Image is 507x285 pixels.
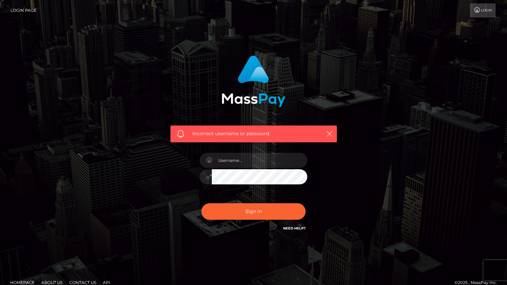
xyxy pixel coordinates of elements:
a: Login Page [10,3,36,17]
a: Login [470,3,496,17]
span: Incorrect username or password. [192,130,315,137]
input: Username... [212,153,307,168]
button: Sign in [201,203,306,220]
a: Need Help? [283,226,306,230]
img: MassPay Login [222,56,285,107]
